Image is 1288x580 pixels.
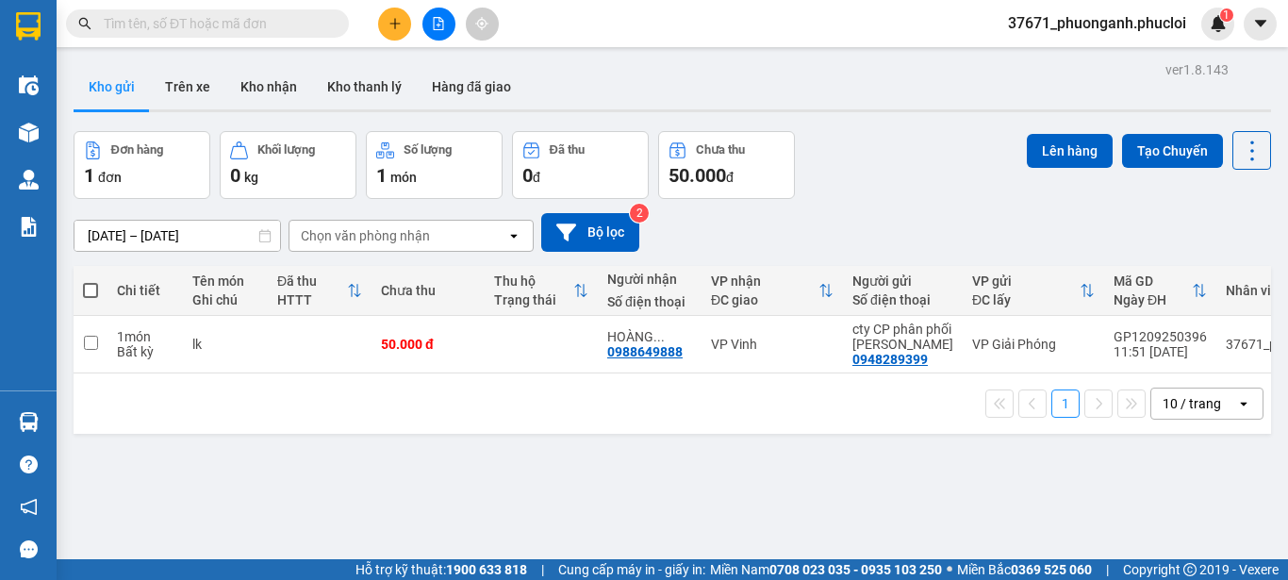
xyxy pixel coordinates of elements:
[522,164,533,187] span: 0
[19,412,39,432] img: warehouse-icon
[257,143,315,157] div: Khối lượng
[388,17,402,30] span: plus
[475,17,488,30] span: aim
[381,283,475,298] div: Chưa thu
[355,559,527,580] span: Hỗ trợ kỹ thuật:
[111,143,163,157] div: Đơn hàng
[1220,8,1233,22] sup: 1
[711,337,834,352] div: VP Vinh
[1165,59,1229,80] div: ver 1.8.143
[696,143,745,157] div: Chưa thu
[957,559,1092,580] span: Miền Bắc
[711,273,818,289] div: VP nhận
[117,283,173,298] div: Chi tiết
[74,64,150,109] button: Kho gửi
[225,64,312,109] button: Kho nhận
[653,329,665,344] span: ...
[446,562,527,577] strong: 1900 633 818
[192,273,258,289] div: Tên món
[607,272,692,287] div: Người nhận
[710,559,942,580] span: Miền Nam
[19,217,39,237] img: solution-icon
[404,143,452,157] div: Số lượng
[277,273,347,289] div: Đã thu
[852,322,953,352] div: cty CP phân phối Hera
[1114,273,1192,289] div: Mã GD
[150,64,225,109] button: Trên xe
[726,170,734,185] span: đ
[378,8,411,41] button: plus
[220,131,356,199] button: Khối lượng0kg
[1051,389,1080,418] button: 1
[512,131,649,199] button: Đã thu0đ
[1236,396,1251,411] svg: open
[630,204,649,223] sup: 2
[390,170,417,185] span: món
[78,17,91,30] span: search
[366,131,503,199] button: Số lượng1món
[376,164,387,187] span: 1
[1011,562,1092,577] strong: 0369 525 060
[432,17,445,30] span: file-add
[19,75,39,95] img: warehouse-icon
[84,164,94,187] span: 1
[1183,563,1197,576] span: copyright
[607,294,692,309] div: Số điện thoại
[558,559,705,580] span: Cung cấp máy in - giấy in:
[422,8,455,41] button: file-add
[1122,134,1223,168] button: Tạo Chuyến
[506,228,521,243] svg: open
[268,266,372,316] th: Toggle SortBy
[972,292,1080,307] div: ĐC lấy
[381,337,475,352] div: 50.000 đ
[1114,329,1207,344] div: GP1209250396
[541,213,639,252] button: Bộ lọc
[244,170,258,185] span: kg
[117,344,173,359] div: Bất kỳ
[669,164,726,187] span: 50.000
[277,292,347,307] div: HTTT
[769,562,942,577] strong: 0708 023 035 - 0935 103 250
[19,170,39,190] img: warehouse-icon
[485,266,598,316] th: Toggle SortBy
[16,12,41,41] img: logo-vxr
[20,456,38,473] span: question-circle
[20,540,38,558] span: message
[1104,266,1216,316] th: Toggle SortBy
[1027,134,1113,168] button: Lên hàng
[852,292,953,307] div: Số điện thoại
[1114,344,1207,359] div: 11:51 [DATE]
[104,13,326,34] input: Tìm tên, số ĐT hoặc mã đơn
[702,266,843,316] th: Toggle SortBy
[466,8,499,41] button: aim
[658,131,795,199] button: Chưa thu50.000đ
[312,64,417,109] button: Kho thanh lý
[1252,15,1269,32] span: caret-down
[230,164,240,187] span: 0
[993,11,1201,35] span: 37671_phuonganh.phucloi
[74,131,210,199] button: Đơn hàng1đơn
[947,566,952,573] span: ⚪️
[541,559,544,580] span: |
[711,292,818,307] div: ĐC giao
[19,123,39,142] img: warehouse-icon
[117,329,173,344] div: 1 món
[417,64,526,109] button: Hàng đã giao
[301,226,430,245] div: Chọn văn phòng nhận
[1163,394,1221,413] div: 10 / trang
[852,273,953,289] div: Người gửi
[494,273,573,289] div: Thu hộ
[1210,15,1227,32] img: icon-new-feature
[607,344,683,359] div: 0988649888
[98,170,122,185] span: đơn
[1106,559,1109,580] span: |
[963,266,1104,316] th: Toggle SortBy
[1223,8,1230,22] span: 1
[972,273,1080,289] div: VP gửi
[550,143,585,157] div: Đã thu
[533,170,540,185] span: đ
[1244,8,1277,41] button: caret-down
[74,221,280,251] input: Select a date range.
[20,498,38,516] span: notification
[1114,292,1192,307] div: Ngày ĐH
